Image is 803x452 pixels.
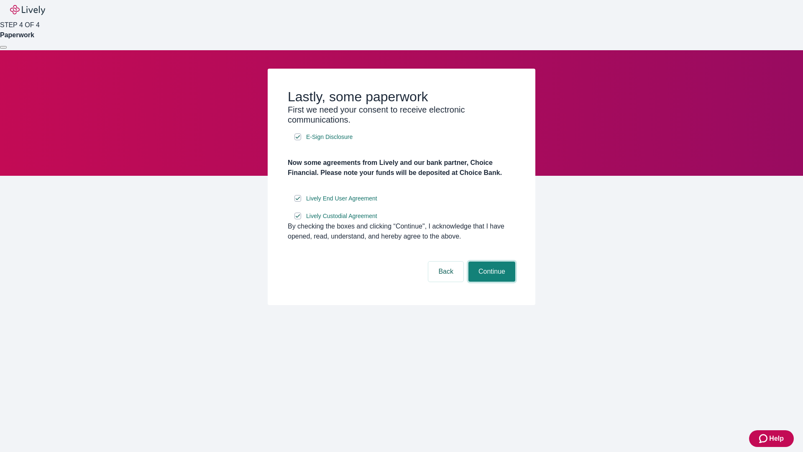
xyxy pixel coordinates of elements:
span: E-Sign Disclosure [306,133,353,141]
h4: Now some agreements from Lively and our bank partner, Choice Financial. Please note your funds wi... [288,158,515,178]
button: Zendesk support iconHelp [749,430,794,447]
svg: Zendesk support icon [759,434,769,444]
a: e-sign disclosure document [304,132,354,142]
img: Lively [10,5,45,15]
h3: First we need your consent to receive electronic communications. [288,105,515,125]
span: Help [769,434,784,444]
a: e-sign disclosure document [304,193,379,204]
h2: Lastly, some paperwork [288,89,515,105]
div: By checking the boxes and clicking “Continue", I acknowledge that I have opened, read, understand... [288,221,515,241]
span: Lively End User Agreement [306,194,377,203]
a: e-sign disclosure document [304,211,379,221]
button: Back [428,262,463,282]
span: Lively Custodial Agreement [306,212,377,221]
button: Continue [468,262,515,282]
